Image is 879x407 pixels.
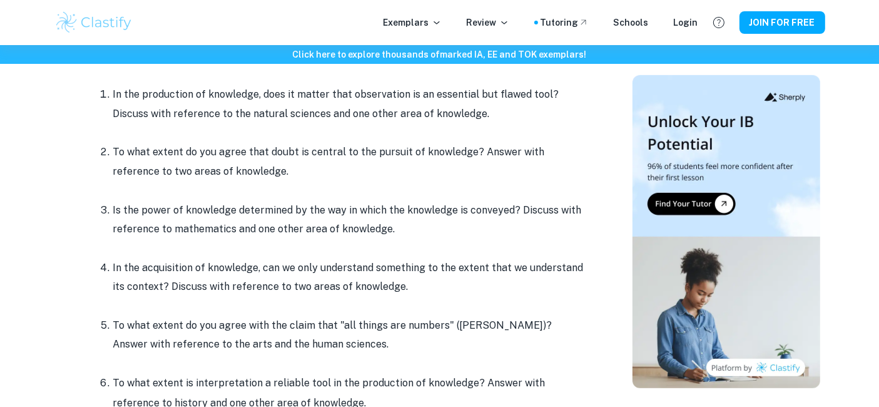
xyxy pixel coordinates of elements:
img: Thumbnail [633,75,820,388]
a: Login [674,16,698,29]
p: Is the power of knowledge determined by the way in which the knowledge is conveyed? Discuss with ... [113,201,589,239]
h6: Click here to explore thousands of marked IA, EE and TOK exemplars ! [3,48,876,61]
p: To what extent do you agree with the claim that "all things are numbers" ([PERSON_NAME])? Answer ... [113,316,589,354]
a: Schools [614,16,649,29]
button: JOIN FOR FREE [739,11,825,34]
p: In the production of knowledge, does it matter that observation is an essential but flawed tool? ... [113,85,589,123]
button: Help and Feedback [708,12,729,33]
p: Review [467,16,509,29]
p: In the acquisition of knowledge, can we only understand something to the extent that we understan... [113,259,589,297]
a: Tutoring [541,16,589,29]
p: To what extent do you agree that doubt is central to the pursuit of knowledge? Answer with refere... [113,143,589,181]
img: Clastify logo [54,10,134,35]
p: Exemplars [384,16,442,29]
